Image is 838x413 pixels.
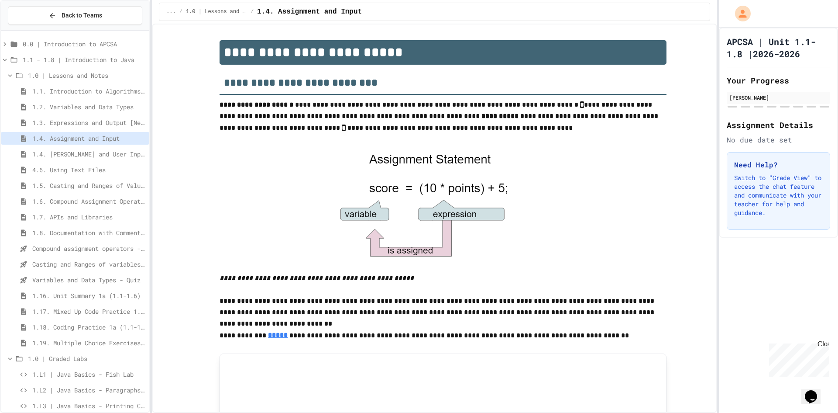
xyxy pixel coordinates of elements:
[727,119,830,131] h2: Assignment Details
[23,55,146,64] span: 1.1 - 1.8 | Introduction to Java
[801,378,829,404] iframe: chat widget
[32,228,146,237] span: 1.8. Documentation with Comments and Preconditions
[32,385,146,395] span: 1.L2 | Java Basics - Paragraphs Lab
[257,7,362,17] span: 1.4. Assignment and Input
[32,118,146,127] span: 1.3. Expressions and Output [New]
[186,8,247,15] span: 1.0 | Lessons and Notes
[727,135,830,145] div: No due date set
[32,197,146,206] span: 1.6. Compound Assignment Operators
[251,8,254,15] span: /
[32,134,146,143] span: 1.4. Assignment and Input
[32,370,146,379] span: 1.L1 | Java Basics - Fish Lab
[734,174,823,217] p: Switch to "Grade View" to access the chat feature and communicate with your teacher for help and ...
[3,3,60,56] div: Chat with us now!Close
[166,8,176,15] span: ...
[32,181,146,190] span: 1.5. Casting and Ranges of Values
[32,102,146,111] span: 1.2. Variables and Data Types
[729,94,828,101] div: [PERSON_NAME]
[32,323,146,332] span: 1.18. Coding Practice 1a (1.1-1.6)
[32,212,146,222] span: 1.7. APIs and Libraries
[179,8,182,15] span: /
[62,11,102,20] span: Back to Teams
[766,340,829,377] iframe: chat widget
[32,338,146,347] span: 1.19. Multiple Choice Exercises for Unit 1a (1.1-1.6)
[32,307,146,316] span: 1.17. Mixed Up Code Practice 1.1-1.6
[727,74,830,87] h2: Your Progress
[28,71,146,80] span: 1.0 | Lessons and Notes
[8,6,142,25] button: Back to Teams
[727,35,830,60] h1: APCSA | Unit 1.1- 1.8 |2026-2026
[23,39,146,49] span: 0.0 | Introduction to APCSA
[32,244,146,253] span: Compound assignment operators - Quiz
[32,260,146,269] span: Casting and Ranges of variables - Quiz
[32,401,146,410] span: 1.L3 | Java Basics - Printing Code Lab
[726,3,753,24] div: My Account
[32,165,146,174] span: 4.6. Using Text Files
[32,149,146,159] span: 1.4. [PERSON_NAME] and User Input
[32,291,146,300] span: 1.16. Unit Summary 1a (1.1-1.6)
[734,160,823,170] h3: Need Help?
[28,354,146,363] span: 1.0 | Graded Labs
[32,275,146,285] span: Variables and Data Types - Quiz
[32,87,146,96] span: 1.1. Introduction to Algorithms, Programming, and Compilers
